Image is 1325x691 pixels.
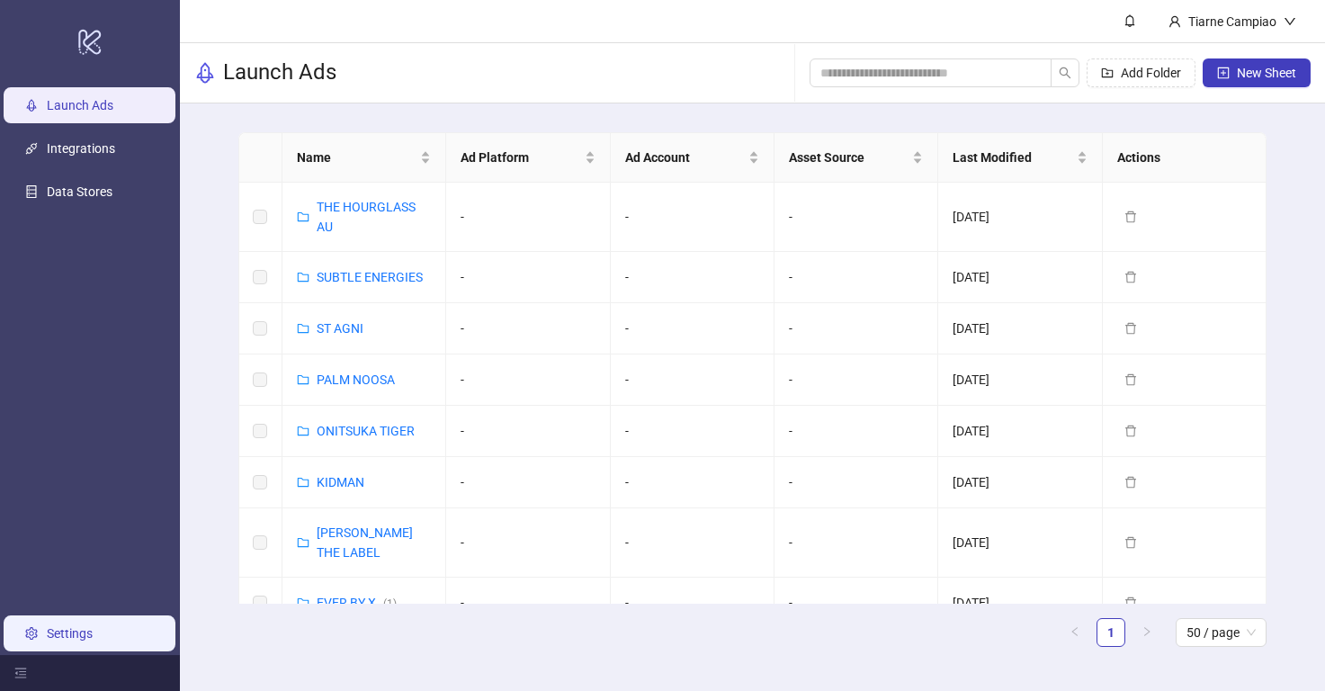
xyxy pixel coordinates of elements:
[774,303,938,354] td: -
[1061,618,1089,647] li: Previous Page
[953,148,1072,167] span: Last Modified
[1070,626,1080,637] span: left
[774,183,938,252] td: -
[446,133,610,183] th: Ad Platform
[774,354,938,406] td: -
[1124,425,1137,437] span: delete
[317,596,397,610] a: EVER BY X(1)
[1061,618,1089,647] button: left
[1124,271,1137,283] span: delete
[446,457,610,508] td: -
[1168,15,1181,28] span: user
[461,148,580,167] span: Ad Platform
[774,252,938,303] td: -
[297,148,416,167] span: Name
[611,578,774,629] td: -
[1217,67,1230,79] span: plus-square
[611,183,774,252] td: -
[297,271,309,283] span: folder
[446,252,610,303] td: -
[383,597,397,610] span: ( 1 )
[1101,67,1114,79] span: folder-add
[611,508,774,578] td: -
[938,354,1102,406] td: [DATE]
[1124,211,1137,223] span: delete
[223,58,336,87] h3: Launch Ads
[774,406,938,457] td: -
[938,252,1102,303] td: [DATE]
[194,62,216,84] span: rocket
[47,98,113,112] a: Launch Ads
[1186,619,1256,646] span: 50 / page
[1284,15,1296,28] span: down
[297,211,309,223] span: folder
[611,303,774,354] td: -
[297,322,309,335] span: folder
[1133,618,1161,647] button: right
[1133,618,1161,647] li: Next Page
[297,476,309,489] span: folder
[611,252,774,303] td: -
[317,525,413,560] a: [PERSON_NAME] THE LABEL
[789,148,909,167] span: Asset Source
[938,457,1102,508] td: [DATE]
[1097,618,1125,647] li: 1
[1124,476,1137,489] span: delete
[297,425,309,437] span: folder
[1087,58,1195,87] button: Add Folder
[1203,58,1311,87] button: New Sheet
[1237,66,1296,80] span: New Sheet
[938,578,1102,629] td: [DATE]
[938,406,1102,457] td: [DATE]
[297,597,309,609] span: folder
[317,372,395,387] a: PALM NOOSA
[47,626,93,641] a: Settings
[1121,66,1181,80] span: Add Folder
[446,354,610,406] td: -
[611,133,774,183] th: Ad Account
[938,508,1102,578] td: [DATE]
[446,183,610,252] td: -
[1124,597,1137,609] span: delete
[611,354,774,406] td: -
[317,475,364,489] a: KIDMAN
[317,200,416,234] a: THE HOURGLASS AU
[446,303,610,354] td: -
[774,457,938,508] td: -
[297,536,309,549] span: folder
[14,667,27,679] span: menu-fold
[1124,14,1136,27] span: bell
[47,141,115,156] a: Integrations
[938,183,1102,252] td: [DATE]
[625,148,745,167] span: Ad Account
[1059,67,1071,79] span: search
[774,133,938,183] th: Asset Source
[1124,322,1137,335] span: delete
[47,184,112,199] a: Data Stores
[1141,626,1152,637] span: right
[1176,618,1267,647] div: Page Size
[446,406,610,457] td: -
[774,508,938,578] td: -
[1181,12,1284,31] div: Tiarne Campiao
[611,457,774,508] td: -
[317,270,423,284] a: SUBTLE ENERGIES
[1124,536,1137,549] span: delete
[1124,373,1137,386] span: delete
[297,373,309,386] span: folder
[446,508,610,578] td: -
[938,303,1102,354] td: [DATE]
[938,133,1102,183] th: Last Modified
[1097,619,1124,646] a: 1
[317,424,415,438] a: ONITSUKA TIGER
[446,578,610,629] td: -
[282,133,446,183] th: Name
[1103,133,1267,183] th: Actions
[774,578,938,629] td: -
[611,406,774,457] td: -
[317,321,363,336] a: ST AGNI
